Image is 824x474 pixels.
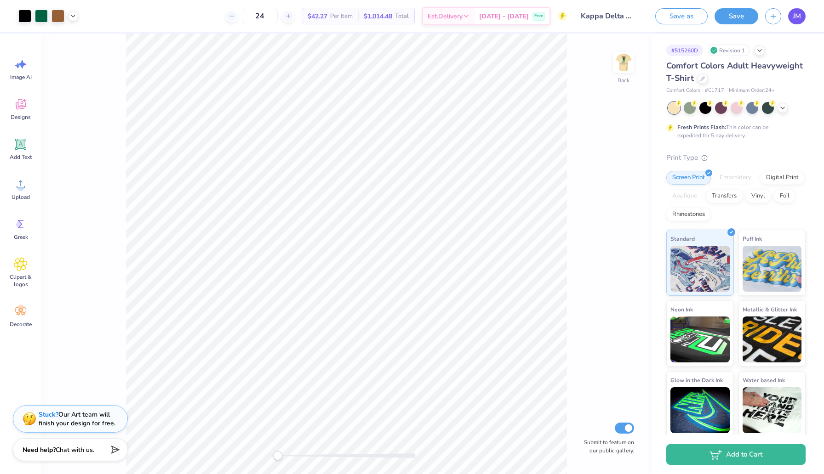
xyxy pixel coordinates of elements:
[677,124,726,131] strong: Fresh Prints Flash:
[666,45,703,56] div: # 515260D
[11,113,31,121] span: Designs
[760,171,805,185] div: Digital Print
[655,8,708,24] button: Save as
[708,45,750,56] div: Revision 1
[745,189,771,203] div: Vinyl
[534,13,543,19] span: Free
[743,375,785,385] span: Water based Ink
[729,87,775,95] span: Minimum Order: 24 +
[14,233,28,241] span: Greek
[479,11,529,21] span: [DATE] - [DATE]
[10,321,32,328] span: Decorate
[395,11,409,21] span: Total
[364,11,392,21] span: $1,014.48
[574,7,641,25] input: Untitled Design
[39,410,115,428] div: Our Art team will finish your design for free.
[774,189,795,203] div: Foil
[743,305,797,314] span: Metallic & Glitter Ink
[743,234,762,243] span: Puff Ink
[715,8,758,24] button: Save
[308,11,327,21] span: $42.27
[714,171,757,185] div: Embroidery
[428,11,463,21] span: Est. Delivery
[670,316,730,362] img: Neon Ink
[666,60,803,84] span: Comfort Colors Adult Heavyweight T-Shirt
[10,153,32,161] span: Add Text
[743,316,802,362] img: Metallic & Glitter Ink
[670,234,695,243] span: Standard
[666,152,806,163] div: Print Type
[666,87,700,95] span: Comfort Colors
[23,446,56,454] strong: Need help?
[618,76,629,85] div: Back
[670,375,723,385] span: Glow in the Dark Ink
[273,451,282,460] div: Accessibility label
[677,123,790,140] div: This color can be expedited for 5 day delivery.
[793,11,801,22] span: JM
[666,171,711,185] div: Screen Print
[743,387,802,433] img: Water based Ink
[11,193,30,201] span: Upload
[743,246,802,292] img: Puff Ink
[39,410,58,419] strong: Stuck?
[670,305,693,314] span: Neon Ink
[706,189,743,203] div: Transfers
[56,446,94,454] span: Chat with us.
[666,444,806,465] button: Add to Cart
[788,8,806,24] a: JM
[670,246,730,292] img: Standard
[242,8,278,24] input: – –
[614,53,633,72] img: Back
[705,87,724,95] span: # C1717
[670,387,730,433] img: Glow in the Dark Ink
[666,208,711,221] div: Rhinestones
[666,189,703,203] div: Applique
[6,273,36,288] span: Clipart & logos
[10,73,32,81] span: Image AI
[579,438,634,455] label: Submit to feature on our public gallery.
[330,11,353,21] span: Per Item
